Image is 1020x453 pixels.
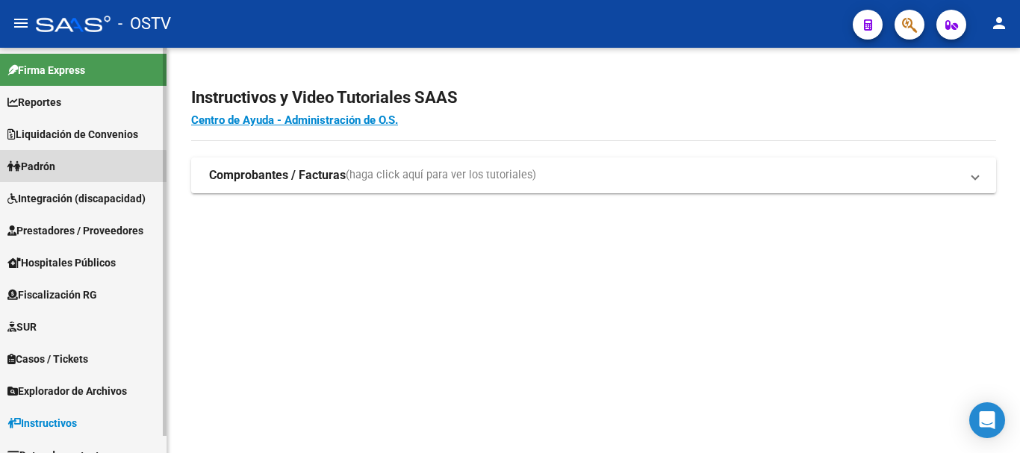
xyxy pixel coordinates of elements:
[7,126,138,143] span: Liquidación de Convenios
[969,402,1005,438] div: Open Intercom Messenger
[7,351,88,367] span: Casos / Tickets
[7,158,55,175] span: Padrón
[191,84,996,112] h2: Instructivos y Video Tutoriales SAAS
[7,190,146,207] span: Integración (discapacidad)
[7,319,37,335] span: SUR
[7,94,61,110] span: Reportes
[7,254,116,271] span: Hospitales Públicos
[12,14,30,32] mat-icon: menu
[990,14,1008,32] mat-icon: person
[7,287,97,303] span: Fiscalización RG
[7,222,143,239] span: Prestadores / Proveedores
[209,167,346,184] strong: Comprobantes / Facturas
[7,415,77,431] span: Instructivos
[191,157,996,193] mat-expansion-panel-header: Comprobantes / Facturas(haga click aquí para ver los tutoriales)
[7,62,85,78] span: Firma Express
[7,383,127,399] span: Explorador de Archivos
[191,113,398,127] a: Centro de Ayuda - Administración de O.S.
[118,7,171,40] span: - OSTV
[346,167,536,184] span: (haga click aquí para ver los tutoriales)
